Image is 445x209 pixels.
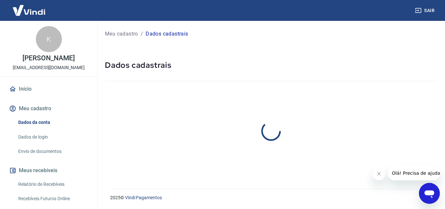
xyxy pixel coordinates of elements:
[16,192,90,205] a: Recebíveis Futuros Online
[16,145,90,158] a: Envio de documentos
[4,5,55,10] span: Olá! Precisa de ajuda?
[16,116,90,129] a: Dados da conta
[141,30,143,38] p: /
[8,82,90,96] a: Início
[8,101,90,116] button: Meu cadastro
[146,30,188,38] p: Dados cadastrais
[36,26,62,52] div: K
[13,64,85,71] p: [EMAIL_ADDRESS][DOMAIN_NAME]
[8,0,50,20] img: Vindi
[16,130,90,144] a: Dados de login
[414,5,437,17] button: Sair
[372,167,385,180] iframe: Fechar mensagem
[105,60,437,70] h5: Dados cadastrais
[419,183,440,204] iframe: Botão para abrir a janela de mensagens
[388,166,440,180] iframe: Mensagem da empresa
[16,178,90,191] a: Relatório de Recebíveis
[125,195,162,200] a: Vindi Pagamentos
[110,194,429,201] p: 2025 ©
[105,30,138,38] a: Meu cadastro
[22,55,75,62] p: [PERSON_NAME]
[8,163,90,178] button: Meus recebíveis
